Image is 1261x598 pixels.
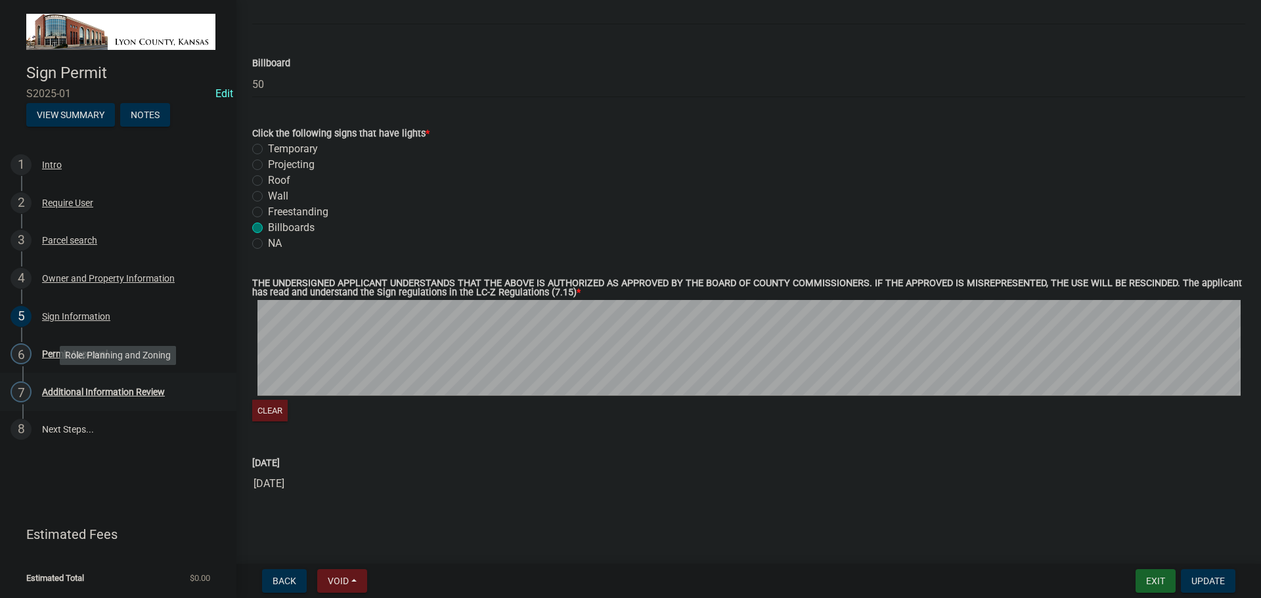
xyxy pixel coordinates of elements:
[42,160,62,169] div: Intro
[268,236,282,251] label: NA
[215,87,233,100] wm-modal-confirm: Edit Application Number
[11,381,32,402] div: 7
[268,141,318,157] label: Temporary
[11,154,32,175] div: 1
[190,574,210,582] span: $0.00
[268,157,315,173] label: Projecting
[42,198,93,207] div: Require User
[120,111,170,121] wm-modal-confirm: Notes
[268,188,288,204] label: Wall
[26,103,115,127] button: View Summary
[268,220,315,236] label: Billboards
[11,268,32,289] div: 4
[42,236,97,245] div: Parcel search
[262,569,307,593] button: Back
[11,306,32,327] div: 5
[252,279,1245,298] label: THE UNDERSIGNED APPLICANT UNDERSTANDS THAT THE ABOVE IS AUTHORIZED AS APPROVED BY THE BOARD OF CO...
[26,64,226,83] h4: Sign Permit
[268,173,290,188] label: Roof
[26,87,210,100] span: S2025-01
[120,103,170,127] button: Notes
[11,521,215,547] a: Estimated Fees
[252,129,430,139] label: Click the following signs that have lights
[26,14,215,50] img: Lyon County, Kansas
[60,346,176,365] div: Role: Planning and Zoning
[1136,569,1176,593] button: Exit
[317,569,367,593] button: Void
[252,459,280,468] label: [DATE]
[11,192,32,213] div: 2
[252,59,290,68] label: Billboard
[215,87,233,100] a: Edit
[26,111,115,121] wm-modal-confirm: Summary
[273,576,296,586] span: Back
[11,343,32,364] div: 6
[11,230,32,251] div: 3
[42,387,165,396] div: Additional Information Review
[1181,569,1235,593] button: Update
[42,312,110,321] div: Sign Information
[11,419,32,440] div: 8
[42,349,108,358] div: Permit Approval
[26,574,84,582] span: Estimated Total
[328,576,349,586] span: Void
[252,400,288,421] button: Clear
[268,204,328,220] label: Freestanding
[1191,576,1225,586] span: Update
[42,274,175,283] div: Owner and Property Information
